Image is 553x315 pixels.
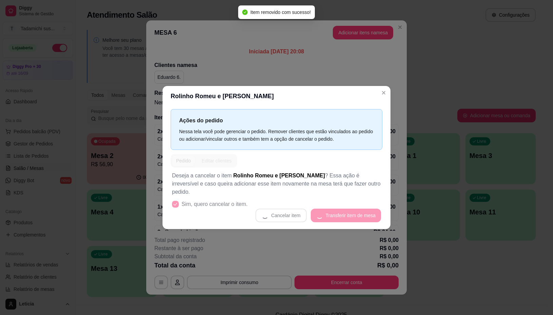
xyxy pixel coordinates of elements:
[179,116,374,125] p: Ações do pedido
[250,10,311,15] span: Item removido com sucesso!
[233,173,325,178] span: Rolinho Romeu e [PERSON_NAME]
[378,87,389,98] button: Close
[163,86,390,106] header: Rolinho Romeu e [PERSON_NAME]
[172,172,381,196] p: Deseja a cancelar o item ? Essa ação é irreversível e caso queira adicionar esse item novamente n...
[242,10,248,15] span: check-circle
[179,128,374,143] div: Nessa tela você pode gerenciar o pedido. Remover clientes que estão vinculados ao pedido ou adici...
